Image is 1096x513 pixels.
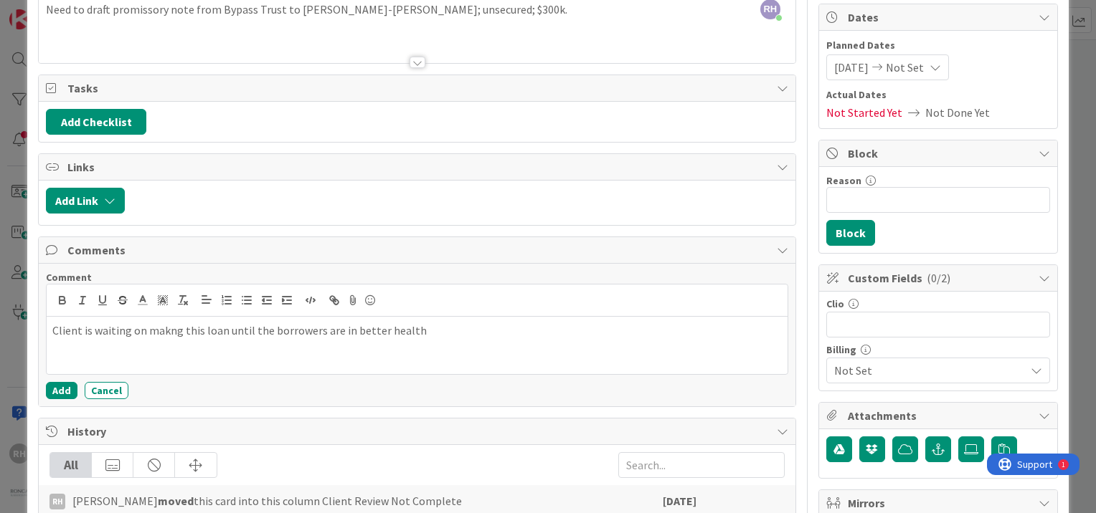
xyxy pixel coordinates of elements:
span: Attachments [848,407,1031,424]
span: Block [848,145,1031,162]
span: Not Done Yet [925,104,990,121]
span: Actual Dates [826,87,1050,102]
span: Dates [848,9,1031,26]
div: All [50,453,92,477]
button: Add Checklist [46,109,146,135]
button: Cancel [85,382,128,399]
span: Planned Dates [826,38,1050,53]
span: Not Set [834,362,1025,379]
p: Need to draft promissory note from Bypass Trust to [PERSON_NAME]-[PERSON_NAME]; unsecured; $300k. [46,1,788,18]
input: Search... [618,452,785,478]
span: Tasks [67,80,770,97]
button: Block [826,220,875,246]
p: Client is waiting on makng this loan until the borrowers are in better health [52,322,782,339]
span: Links [67,158,770,176]
button: Add [46,382,77,399]
b: [DATE] [663,494,696,508]
span: Custom Fields [848,269,1031,287]
span: Comments [67,241,770,259]
span: [DATE] [834,59,869,76]
span: Mirrors [848,494,1031,512]
span: History [67,423,770,440]
span: Support [30,2,65,19]
span: Comment [46,271,92,284]
div: Clio [826,299,1050,309]
label: Reason [826,174,861,187]
span: Not Set [886,59,924,76]
div: 1 [75,6,78,17]
div: RH [49,494,65,509]
div: Billing [826,345,1050,355]
span: Not Started Yet [826,104,902,121]
b: moved [158,494,194,508]
button: Add Link [46,188,125,214]
span: ( 0/2 ) [927,271,950,285]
